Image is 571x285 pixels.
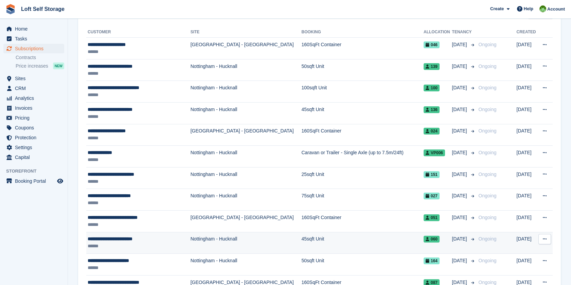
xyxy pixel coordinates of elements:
[301,81,423,103] td: 100sqft Unit
[15,133,56,142] span: Protection
[301,254,423,275] td: 50sqft Unit
[452,192,468,199] span: [DATE]
[15,84,56,93] span: CRM
[479,107,497,112] span: Ongoing
[15,153,56,162] span: Capital
[517,232,537,254] td: [DATE]
[517,102,537,124] td: [DATE]
[479,150,497,155] span: Ongoing
[479,280,497,285] span: Ongoing
[424,193,440,199] span: 027
[452,106,468,113] span: [DATE]
[3,103,64,113] a: menu
[191,189,302,211] td: Nottingham - Hucknall
[452,84,468,91] span: [DATE]
[191,167,302,189] td: Nottingham - Hucknall
[56,177,64,185] a: Preview store
[452,63,468,70] span: [DATE]
[3,153,64,162] a: menu
[3,44,64,53] a: menu
[191,254,302,275] td: Nottingham - Hucknall
[424,214,440,221] span: 051
[452,214,468,221] span: [DATE]
[479,128,497,133] span: Ongoing
[301,210,423,232] td: 160SqFt Container
[424,128,440,135] span: 024
[479,64,497,69] span: Ongoing
[3,176,64,186] a: menu
[452,235,468,243] span: [DATE]
[452,27,476,38] th: Tenancy
[191,27,302,38] th: Site
[517,254,537,275] td: [DATE]
[191,210,302,232] td: [GEOGRAPHIC_DATA] - [GEOGRAPHIC_DATA]
[517,59,537,81] td: [DATE]
[517,146,537,167] td: [DATE]
[479,215,497,220] span: Ongoing
[3,84,64,93] a: menu
[15,44,56,53] span: Subscriptions
[452,41,468,48] span: [DATE]
[15,123,56,132] span: Coupons
[15,143,56,152] span: Settings
[301,232,423,254] td: 45sqft Unit
[301,27,423,38] th: Booking
[517,210,537,232] td: [DATE]
[479,172,497,177] span: Ongoing
[424,85,440,91] span: 100
[547,6,565,13] span: Account
[86,27,191,38] th: Customer
[191,124,302,146] td: [GEOGRAPHIC_DATA] - [GEOGRAPHIC_DATA]
[191,38,302,59] td: [GEOGRAPHIC_DATA] - [GEOGRAPHIC_DATA]
[479,258,497,263] span: Ongoing
[479,236,497,242] span: Ongoing
[424,63,440,70] span: 139
[15,24,56,34] span: Home
[424,149,445,156] span: VP006
[5,4,16,14] img: stora-icon-8386f47178a22dfd0bd8f6a31ec36ba5ce8667c1dd55bd0f319d3a0aa187defe.svg
[301,59,423,81] td: 50sqft Unit
[452,171,468,178] span: [DATE]
[18,3,67,15] a: Loft Self Storage
[3,24,64,34] a: menu
[191,232,302,254] td: Nottingham - Hucknall
[490,5,504,12] span: Create
[16,63,48,69] span: Price increases
[424,41,440,48] span: 046
[479,42,497,47] span: Ongoing
[191,102,302,124] td: Nottingham - Hucknall
[301,189,423,211] td: 75sqft Unit
[3,34,64,43] a: menu
[191,146,302,167] td: Nottingham - Hucknall
[539,5,546,12] img: James Johnson
[15,113,56,123] span: Pricing
[16,62,64,70] a: Price increases NEW
[15,103,56,113] span: Invoices
[3,143,64,152] a: menu
[479,193,497,198] span: Ongoing
[517,27,537,38] th: Created
[517,38,537,59] td: [DATE]
[3,93,64,103] a: menu
[517,167,537,189] td: [DATE]
[15,93,56,103] span: Analytics
[424,257,440,264] span: 164
[191,59,302,81] td: Nottingham - Hucknall
[3,123,64,132] a: menu
[424,106,440,113] span: 136
[517,81,537,103] td: [DATE]
[15,176,56,186] span: Booking Portal
[15,74,56,83] span: Sites
[6,168,68,175] span: Storefront
[301,124,423,146] td: 160SqFt Container
[517,189,537,211] td: [DATE]
[301,167,423,189] td: 25sqft Unit
[424,236,440,243] span: 060
[517,124,537,146] td: [DATE]
[301,38,423,59] td: 160SqFt Container
[479,85,497,90] span: Ongoing
[3,133,64,142] a: menu
[524,5,533,12] span: Help
[16,54,64,61] a: Contracts
[452,127,468,135] span: [DATE]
